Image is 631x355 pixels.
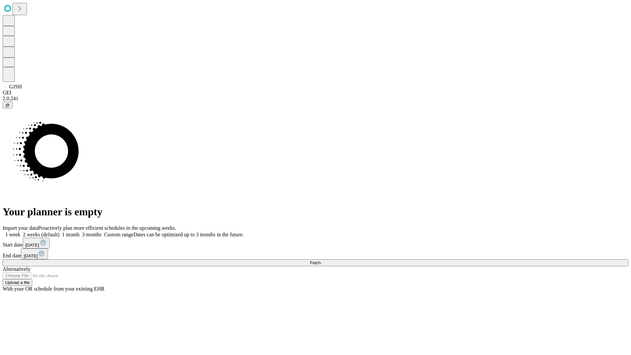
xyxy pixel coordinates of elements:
div: Start date [3,238,628,248]
span: @ [5,103,10,107]
div: End date [3,248,628,259]
span: With your OR schedule from your existing EHR [3,286,105,292]
span: Proactively plan more efficient schedules in the upcoming weeks. [38,225,176,231]
span: Fetch [310,260,321,265]
span: [DATE] [25,243,39,248]
button: Fetch [3,259,628,266]
span: 3 months [82,232,102,237]
span: 2 weeks (default) [23,232,59,237]
button: Upload a file [3,279,32,286]
button: [DATE] [23,238,50,248]
span: GJSH [9,84,22,89]
span: 1 week [5,232,20,237]
span: 1 month [62,232,80,237]
h1: Your planner is empty [3,206,628,218]
div: GEI [3,90,628,96]
span: Custom range [104,232,133,237]
span: Alternatively [3,266,30,272]
button: [DATE] [21,248,48,259]
div: 2.0.241 [3,96,628,102]
button: @ [3,102,12,108]
span: Dates can be optimized up to 3 months in the future. [133,232,244,237]
span: Import your data [3,225,38,231]
span: [DATE] [24,253,37,258]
